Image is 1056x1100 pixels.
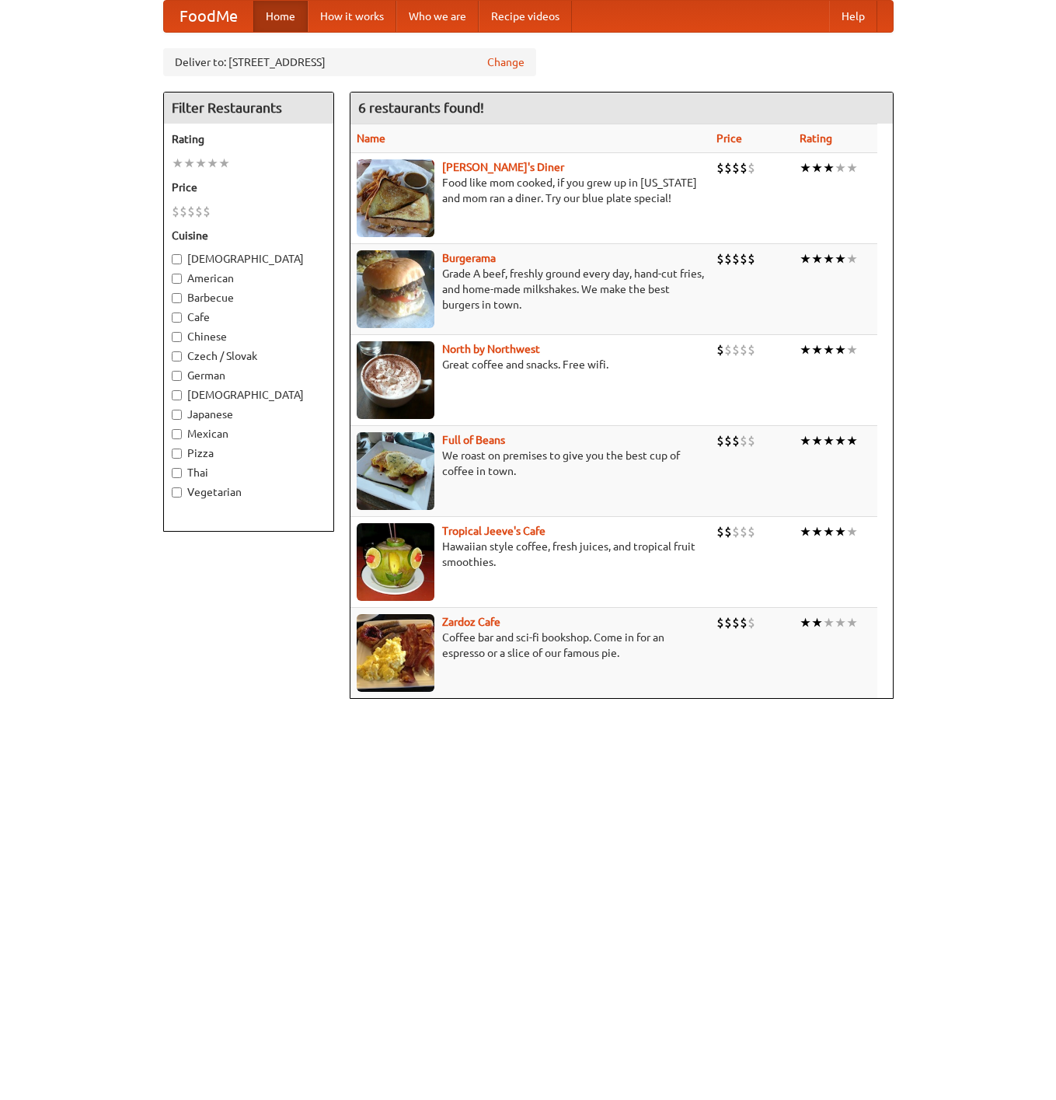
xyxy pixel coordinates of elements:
[172,371,182,381] input: German
[172,180,326,195] h5: Price
[357,630,704,661] p: Coffee bar and sci-fi bookshop. Come in for an espresso or a slice of our famous pie.
[396,1,479,32] a: Who we are
[748,614,755,631] li: $
[195,203,203,220] li: $
[716,250,724,267] li: $
[172,449,182,459] input: Pizza
[172,332,182,342] input: Chinese
[748,432,755,449] li: $
[724,250,732,267] li: $
[800,250,811,267] li: ★
[846,250,858,267] li: ★
[716,614,724,631] li: $
[172,487,182,498] input: Vegetarian
[172,131,326,147] h5: Rating
[748,523,755,540] li: $
[442,252,496,264] a: Burgerama
[823,523,835,540] li: ★
[442,343,540,355] a: North by Northwest
[724,523,732,540] li: $
[800,159,811,176] li: ★
[800,614,811,631] li: ★
[740,159,748,176] li: $
[357,432,434,510] img: beans.jpg
[172,293,182,303] input: Barbecue
[835,432,846,449] li: ★
[207,155,218,172] li: ★
[835,614,846,631] li: ★
[172,390,182,400] input: [DEMOGRAPHIC_DATA]
[716,159,724,176] li: $
[172,426,326,442] label: Mexican
[724,432,732,449] li: $
[811,432,823,449] li: ★
[172,290,326,306] label: Barbecue
[172,228,326,243] h5: Cuisine
[357,266,704,313] p: Grade A beef, freshly ground every day, hand-cut fries, and home-made milkshakes. We make the bes...
[172,368,326,383] label: German
[835,159,846,176] li: ★
[442,616,500,628] a: Zardoz Cafe
[172,155,183,172] li: ★
[172,429,182,439] input: Mexican
[253,1,308,32] a: Home
[172,445,326,461] label: Pizza
[846,432,858,449] li: ★
[811,523,823,540] li: ★
[811,341,823,358] li: ★
[732,523,740,540] li: $
[732,614,740,631] li: $
[800,523,811,540] li: ★
[172,348,326,364] label: Czech / Slovak
[172,351,182,361] input: Czech / Slovak
[823,614,835,631] li: ★
[740,432,748,449] li: $
[172,484,326,500] label: Vegetarian
[172,271,326,286] label: American
[357,448,704,479] p: We roast on premises to give you the best cup of coffee in town.
[357,523,434,601] img: jeeves.jpg
[740,614,748,631] li: $
[823,432,835,449] li: ★
[442,161,564,173] b: [PERSON_NAME]'s Diner
[724,159,732,176] li: $
[172,254,182,264] input: [DEMOGRAPHIC_DATA]
[172,309,326,325] label: Cafe
[716,341,724,358] li: $
[358,100,484,115] ng-pluralize: 6 restaurants found!
[811,614,823,631] li: ★
[846,159,858,176] li: ★
[479,1,572,32] a: Recipe videos
[172,407,326,422] label: Japanese
[748,250,755,267] li: $
[732,341,740,358] li: $
[846,614,858,631] li: ★
[357,357,704,372] p: Great coffee and snacks. Free wifi.
[172,329,326,344] label: Chinese
[357,614,434,692] img: zardoz.jpg
[732,432,740,449] li: $
[442,525,545,537] b: Tropical Jeeve's Cafe
[800,432,811,449] li: ★
[203,203,211,220] li: $
[172,203,179,220] li: $
[442,434,505,446] a: Full of Beans
[357,341,434,419] img: north.jpg
[740,341,748,358] li: $
[835,250,846,267] li: ★
[308,1,396,32] a: How it works
[732,159,740,176] li: $
[811,250,823,267] li: ★
[164,1,253,32] a: FoodMe
[172,387,326,403] label: [DEMOGRAPHIC_DATA]
[357,175,704,206] p: Food like mom cooked, if you grew up in [US_STATE] and mom ran a diner. Try our blue plate special!
[740,250,748,267] li: $
[724,614,732,631] li: $
[172,465,326,480] label: Thai
[748,159,755,176] li: $
[716,432,724,449] li: $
